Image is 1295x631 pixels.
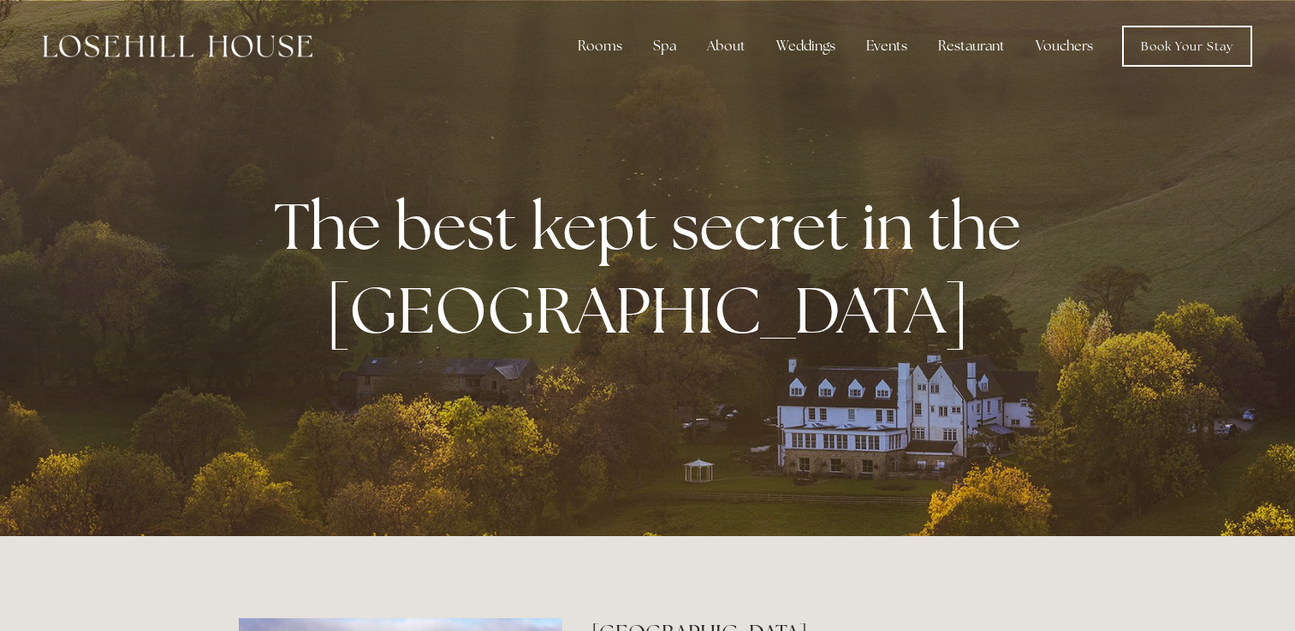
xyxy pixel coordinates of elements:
div: Events [852,29,921,63]
img: Losehill House [43,35,312,57]
div: Weddings [763,29,849,63]
a: Vouchers [1022,29,1107,63]
div: Rooms [564,29,636,63]
div: About [693,29,759,63]
div: Spa [639,29,690,63]
strong: The best kept secret in the [GEOGRAPHIC_DATA] [274,184,1035,351]
div: Restaurant [924,29,1019,63]
a: Book Your Stay [1122,26,1252,67]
